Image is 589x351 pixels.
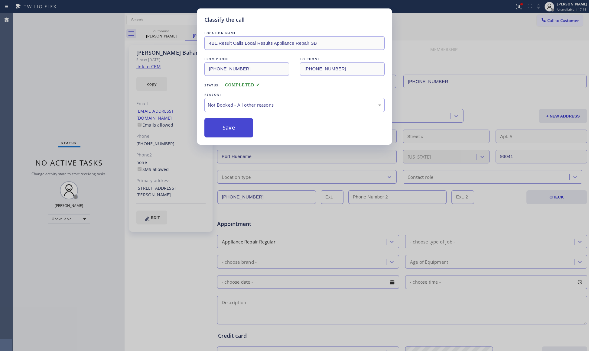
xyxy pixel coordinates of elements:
div: Not Booked - All other reasons [208,101,381,108]
button: Save [204,118,253,137]
div: FROM PHONE [204,56,289,62]
h5: Classify the call [204,16,245,24]
span: COMPLETED [225,83,260,87]
input: To phone [300,62,385,76]
div: LOCATION NAME [204,30,385,36]
div: TO PHONE [300,56,385,62]
input: From phone [204,62,289,76]
div: REASON: [204,92,385,98]
span: Status: [204,83,220,87]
